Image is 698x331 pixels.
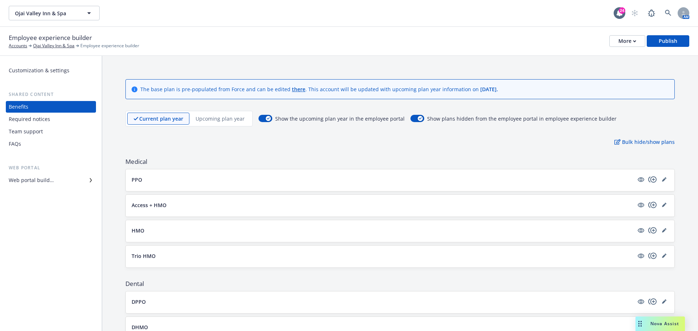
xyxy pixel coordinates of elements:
[292,86,305,93] a: there
[660,175,669,184] a: editPencil
[660,226,669,235] a: editPencil
[637,201,645,209] a: visible
[132,227,144,234] p: HMO
[659,36,677,47] div: Publish
[9,113,50,125] div: Required notices
[132,323,634,331] button: DHMO
[650,320,679,327] span: Nova Assist
[15,9,78,17] span: Ojai Valley Inn & Spa
[9,126,43,137] div: Team support
[427,115,617,122] span: Show plans hidden from the employee portal in employee experience builder
[9,138,21,150] div: FAQs
[275,115,405,122] span: Show the upcoming plan year in the employee portal
[480,86,498,93] span: [DATE] .
[140,86,292,93] span: The base plan is pre-populated from Force and can be edited
[6,101,96,113] a: Benefits
[648,251,657,260] a: copyPlus
[80,43,139,49] span: Employee experience builder
[648,297,657,306] a: copyPlus
[6,174,96,186] a: Web portal builder
[6,113,96,125] a: Required notices
[637,251,645,260] a: visible
[6,126,96,137] a: Team support
[6,91,96,98] div: Shared content
[637,175,645,184] a: visible
[648,201,657,209] a: copyPlus
[139,115,183,122] p: Current plan year
[132,252,156,260] p: Trio HMO
[9,6,100,20] button: Ojai Valley Inn & Spa
[6,65,96,76] a: Customization & settings
[660,297,669,306] a: editPencil
[660,201,669,209] a: editPencil
[9,33,92,43] span: Employee experience builder
[9,101,28,113] div: Benefits
[609,35,645,47] button: More
[132,227,634,234] button: HMO
[132,201,167,209] p: Access + HMO
[647,35,689,47] button: Publish
[132,298,146,306] p: DPPO
[125,279,675,288] span: Dental
[618,36,636,47] div: More
[637,226,645,235] a: visible
[9,43,27,49] a: Accounts
[33,43,75,49] a: Ojai Valley Inn & Spa
[627,6,642,20] a: Start snowing
[614,138,675,146] p: Bulk hide/show plans
[132,298,634,306] button: DPPO
[644,6,659,20] a: Report a Bug
[132,323,148,331] p: DHMO
[635,316,645,331] div: Drag to move
[648,175,657,184] a: copyPlus
[132,176,634,183] button: PPO
[132,252,634,260] button: Trio HMO
[661,6,675,20] a: Search
[196,115,245,122] p: Upcoming plan year
[648,226,657,235] a: copyPlus
[132,176,142,183] p: PPO
[660,251,669,260] a: editPencil
[9,174,54,186] div: Web portal builder
[305,86,480,93] span: . This account will be updated with upcoming plan year information on
[125,157,675,166] span: Medical
[6,138,96,150] a: FAQs
[6,164,96,171] div: Web portal
[132,201,634,209] button: Access + HMO
[637,297,645,306] a: visible
[619,7,625,14] div: 24
[9,65,69,76] div: Customization & settings
[635,316,685,331] button: Nova Assist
